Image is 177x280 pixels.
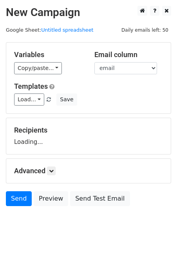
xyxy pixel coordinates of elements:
[34,191,68,206] a: Preview
[56,93,77,106] button: Save
[94,50,163,59] h5: Email column
[119,26,171,34] span: Daily emails left: 50
[14,82,48,90] a: Templates
[6,191,32,206] a: Send
[14,50,83,59] h5: Variables
[14,126,163,135] h5: Recipients
[14,62,62,74] a: Copy/paste...
[14,126,163,146] div: Loading...
[14,93,44,106] a: Load...
[6,27,94,33] small: Google Sheet:
[14,167,163,175] h5: Advanced
[41,27,93,33] a: Untitled spreadsheet
[6,6,171,19] h2: New Campaign
[70,191,130,206] a: Send Test Email
[119,27,171,33] a: Daily emails left: 50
